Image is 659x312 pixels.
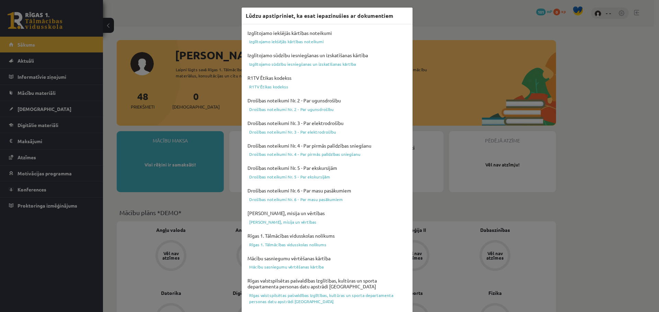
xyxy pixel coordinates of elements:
[246,12,393,20] h3: Lūdzu apstipriniet, ka esat iepazinušies ar dokumentiem
[246,73,408,83] h4: R1TV Ētikas kodekss
[246,96,408,105] h4: Drošības noteikumi Nr. 2 - Par ugunsdrošību
[246,150,408,158] a: Drošības noteikumi Nr. 4 - Par pirmās palīdzības sniegšanu
[246,195,408,203] a: Drošības noteikumi Nr. 6 - Par masu pasākumiem
[246,209,408,218] h4: [PERSON_NAME], misija un vērtības
[246,291,408,305] a: Rīgas valstspilsētas pašvaldības Izglītības, kultūras un sporta departamenta personas datu apstrā...
[246,173,408,181] a: Drošības noteikumi Nr. 5 - Par ekskursijām
[246,254,408,263] h4: Mācību sasniegumu vērtēšanas kārtība
[246,118,408,128] h4: Drošības noteikumi Nr. 3 - Par elektrodrošību
[246,218,408,226] a: [PERSON_NAME], misija un vērtības
[246,163,408,173] h4: Drošības noteikumi Nr. 5 - Par ekskursijām
[246,51,408,60] h4: Izglītojamo sūdzību iesniegšanas un izskatīšanas kārtība
[246,105,408,113] a: Drošības noteikumi Nr. 2 - Par ugunsdrošību
[246,128,408,136] a: Drošības noteikumi Nr. 3 - Par elektrodrošību
[246,141,408,150] h4: Drošības noteikumi Nr. 4 - Par pirmās palīdzības sniegšanu
[246,83,408,91] a: R1TV Ētikas kodekss
[246,276,408,291] h4: Rīgas valstspilsētas pašvaldības Izglītības, kultūras un sporta departamenta personas datu apstrā...
[246,60,408,68] a: Izglītojamo sūdzību iesniegšanas un izskatīšanas kārtība
[246,37,408,46] a: Izglītojamo iekšējās kārtības noteikumi
[246,240,408,249] a: Rīgas 1. Tālmācības vidusskolas nolikums
[246,28,408,38] h4: Izglītojamo iekšējās kārtības noteikumi
[246,231,408,240] h4: Rīgas 1. Tālmācības vidusskolas nolikums
[246,263,408,271] a: Mācību sasniegumu vērtēšanas kārtība
[246,186,408,195] h4: Drošības noteikumi Nr. 6 - Par masu pasākumiem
